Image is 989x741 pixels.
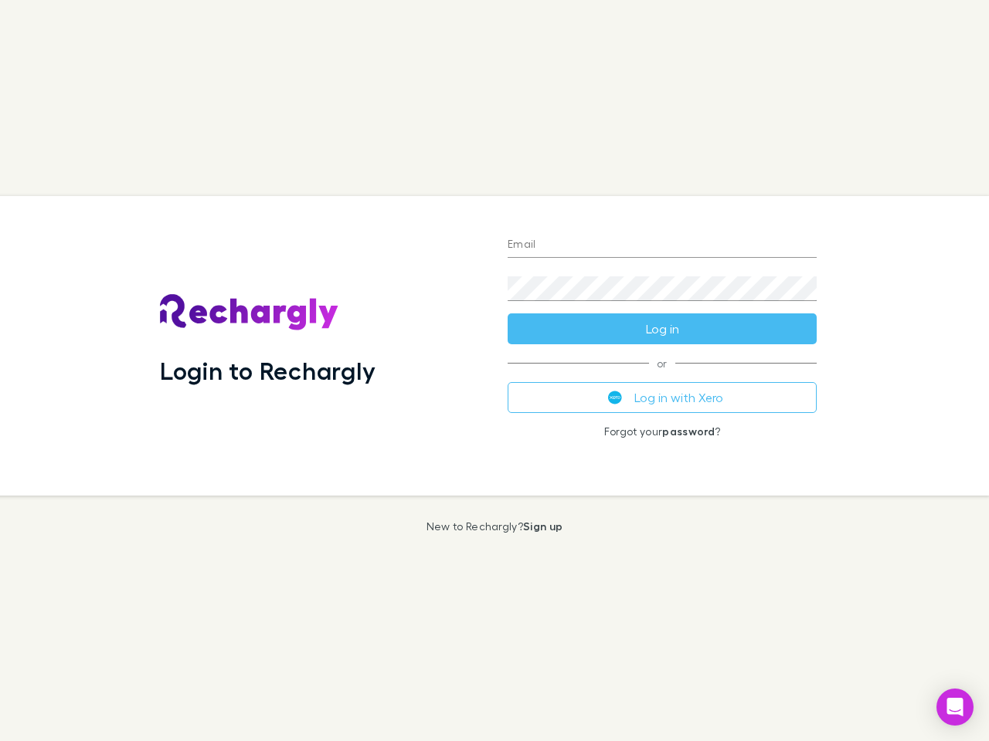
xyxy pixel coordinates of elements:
button: Log in with Xero [508,382,817,413]
a: password [662,425,715,438]
div: Open Intercom Messenger [936,689,974,726]
button: Log in [508,313,817,344]
p: New to Rechargly? [427,520,563,533]
span: or [508,363,817,364]
p: Forgot your ? [508,425,817,438]
a: Sign up [523,519,562,533]
h1: Login to Rechargly [160,356,376,385]
img: Rechargly's Logo [160,294,339,331]
img: Xero's logo [608,391,622,404]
